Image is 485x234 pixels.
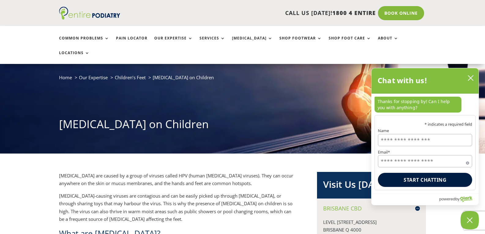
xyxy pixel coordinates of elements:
span: [MEDICAL_DATA] on Children [153,74,214,80]
p: [MEDICAL_DATA] are caused by a group of viruses called HPV (human [MEDICAL_DATA] viruses). They c... [59,172,297,192]
button: Close Chatbox [461,211,479,229]
input: Name [378,134,472,146]
span: Required field [466,160,469,163]
span: powered [439,195,455,203]
a: Our Expertise [79,74,108,80]
a: Home [59,74,72,80]
h2: Chat with us! [378,74,427,87]
p: [MEDICAL_DATA]-causing viruses are contagious and can be easily picked up through [MEDICAL_DATA],... [59,192,297,228]
label: Email* [378,150,472,154]
label: Name [378,129,472,133]
a: Services [200,36,225,49]
h2: Visit Us [DATE] [323,178,420,194]
a: Entire Podiatry [59,15,120,21]
div: chat [371,94,479,115]
a: Children’s Feet [115,74,146,80]
a: About [378,36,398,49]
input: Email [378,155,472,167]
a: Common Problems [59,36,109,49]
div: olark chatbox [371,68,479,205]
p: Thanks for stopping by! Can I help you with anything? [375,97,461,113]
h1: [MEDICAL_DATA] on Children [59,117,426,135]
a: Our Expertise [154,36,193,49]
nav: breadcrumb [59,73,426,86]
a: Powered by Olark [439,194,479,205]
a: Book Online [378,6,424,20]
a: Locations [59,51,90,64]
img: logo (1) [59,7,120,20]
p: * indicates a required field [378,122,472,126]
h4: Brisbane CBD [323,205,420,212]
a: Pain Locator [116,36,147,49]
a: Shop Foot Care [329,36,371,49]
span: by [455,195,460,203]
a: Shop Footwear [279,36,322,49]
p: CALL US [DATE]! [144,9,376,17]
button: close chatbox [466,73,476,83]
a: [MEDICAL_DATA] [232,36,273,49]
span: 1800 4 ENTIRE [332,9,376,17]
button: Start chatting [378,173,472,187]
